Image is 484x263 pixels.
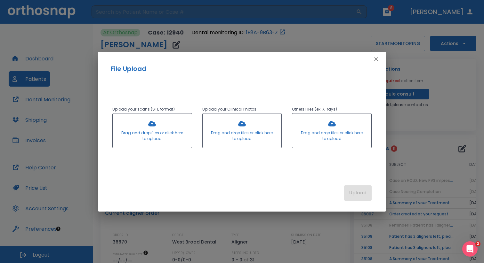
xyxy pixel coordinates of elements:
[462,241,478,257] iframe: Intercom live chat
[111,64,373,73] h2: File Upload
[475,241,480,246] span: 2
[202,105,282,113] p: Upload your Clinical Photos
[292,105,372,113] p: Others Files (ex: X-rays)
[112,105,192,113] p: Upload your scans (STL format)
